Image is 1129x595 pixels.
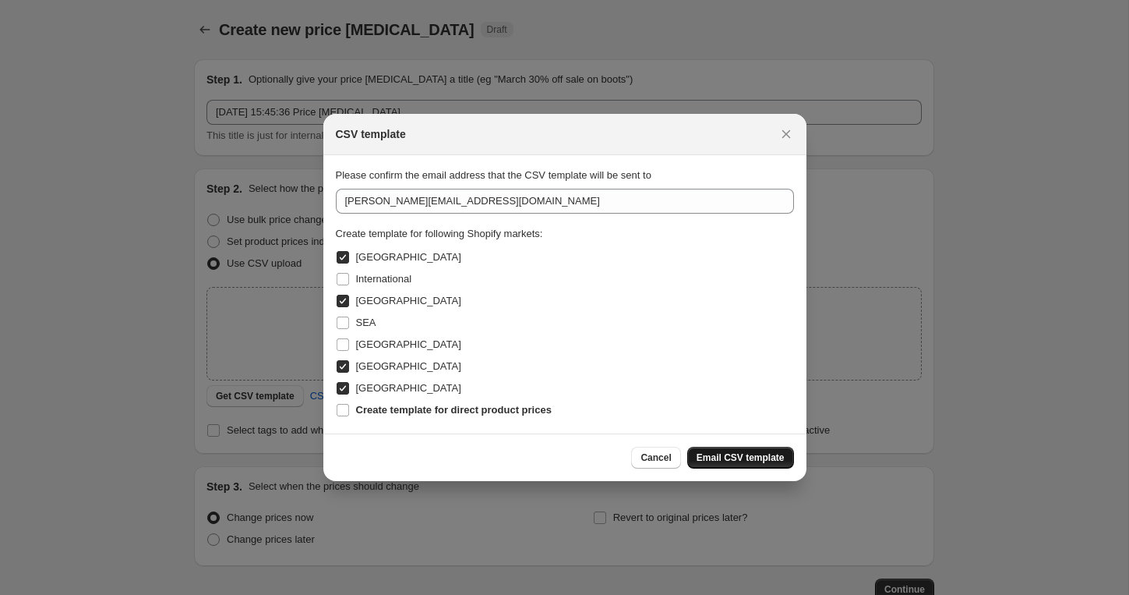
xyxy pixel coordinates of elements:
[356,295,461,306] span: [GEOGRAPHIC_DATA]
[336,126,406,142] h2: CSV template
[687,447,794,469] button: Email CSV template
[356,273,412,285] span: International
[356,317,376,328] span: SEA
[356,404,552,416] b: Create template for direct product prices
[336,169,651,181] span: Please confirm the email address that the CSV template will be sent to
[640,452,671,464] span: Cancel
[697,452,785,464] span: Email CSV template
[336,226,794,242] div: Create template for following Shopify markets:
[775,123,797,145] button: Close
[356,382,461,394] span: [GEOGRAPHIC_DATA]
[356,338,461,350] span: [GEOGRAPHIC_DATA]
[356,251,461,263] span: [GEOGRAPHIC_DATA]
[631,447,680,469] button: Cancel
[356,360,461,372] span: [GEOGRAPHIC_DATA]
